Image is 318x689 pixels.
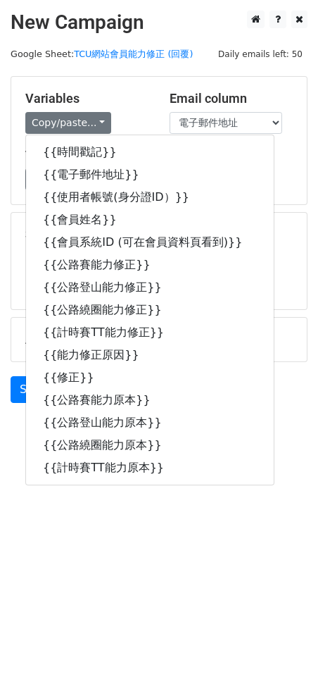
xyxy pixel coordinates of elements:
a: {{會員系統ID (可在會員資料頁看到)}} [26,231,274,254]
a: {{計時賽TT能力原本}} [26,457,274,479]
a: Copy/paste... [25,112,111,134]
h5: Variables [25,91,148,106]
a: {{能力修正原因}} [26,344,274,366]
a: {{會員姓名}} [26,209,274,231]
a: {{公路繞圈能力修正}} [26,299,274,321]
a: TCU網站會員能力修正 (回覆) [74,49,193,59]
a: {{公路登山能力修正}} [26,276,274,299]
h2: New Campaign [11,11,307,35]
a: {{修正}} [26,366,274,389]
a: {{公路賽能力原本}} [26,389,274,411]
a: {{公路登山能力原本}} [26,411,274,434]
a: {{使用者帳號(身分證ID）}} [26,186,274,209]
iframe: Chat Widget [248,621,318,689]
a: Send [11,376,57,403]
div: 聊天小工具 [248,621,318,689]
h5: Email column [170,91,293,106]
a: {{電子郵件地址}} [26,163,274,186]
small: Google Sheet: [11,49,193,59]
a: {{時間戳記}} [26,141,274,163]
a: {{計時賽TT能力修正}} [26,321,274,344]
a: {{公路繞圈能力原本}} [26,434,274,457]
a: Daily emails left: 50 [213,49,307,59]
a: {{公路賽能力修正}} [26,254,274,276]
span: Daily emails left: 50 [213,46,307,62]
